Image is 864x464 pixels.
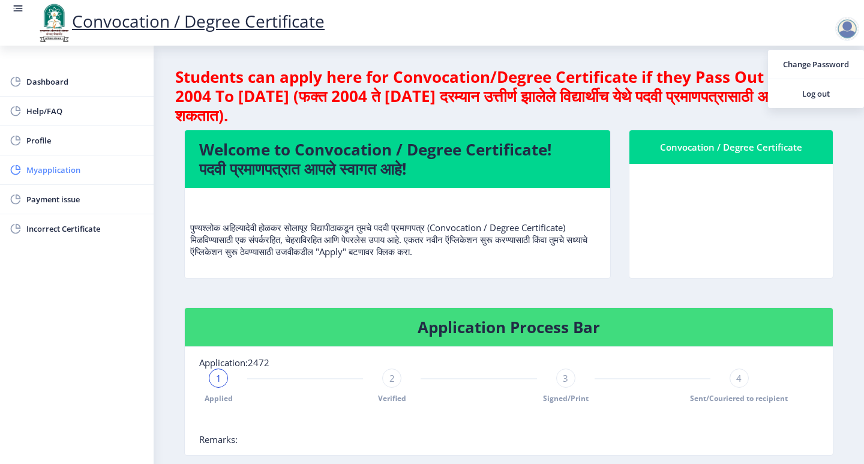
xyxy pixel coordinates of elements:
div: Convocation / Degree Certificate [644,140,818,154]
a: Log out [768,79,864,108]
span: Remarks: [199,433,238,445]
span: Sent/Couriered to recipient [690,393,788,403]
span: Myapplication [26,163,144,177]
span: Profile [26,133,144,148]
a: Convocation / Degree Certificate [36,10,325,32]
span: Dashboard [26,74,144,89]
h4: Welcome to Convocation / Degree Certificate! पदवी प्रमाणपत्रात आपले स्वागत आहे! [199,140,596,178]
span: Payment issue [26,192,144,206]
span: Help/FAQ [26,104,144,118]
span: Applied [205,393,233,403]
span: Change Password [778,57,854,71]
h4: Application Process Bar [199,318,818,337]
p: पुण्यश्लोक अहिल्यादेवी होळकर सोलापूर विद्यापीठाकडून तुमचे पदवी प्रमाणपत्र (Convocation / Degree C... [190,197,605,258]
span: 2 [389,372,395,384]
img: logo [36,2,72,43]
span: Application:2472 [199,357,269,369]
span: Incorrect Certificate [26,221,144,236]
span: 1 [216,372,221,384]
span: Log out [778,86,854,101]
span: Signed/Print [543,393,589,403]
h4: Students can apply here for Convocation/Degree Certificate if they Pass Out between 2004 To [DATE... [175,67,842,125]
span: 4 [736,372,742,384]
a: Change Password [768,50,864,79]
span: 3 [563,372,568,384]
span: Verified [378,393,406,403]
